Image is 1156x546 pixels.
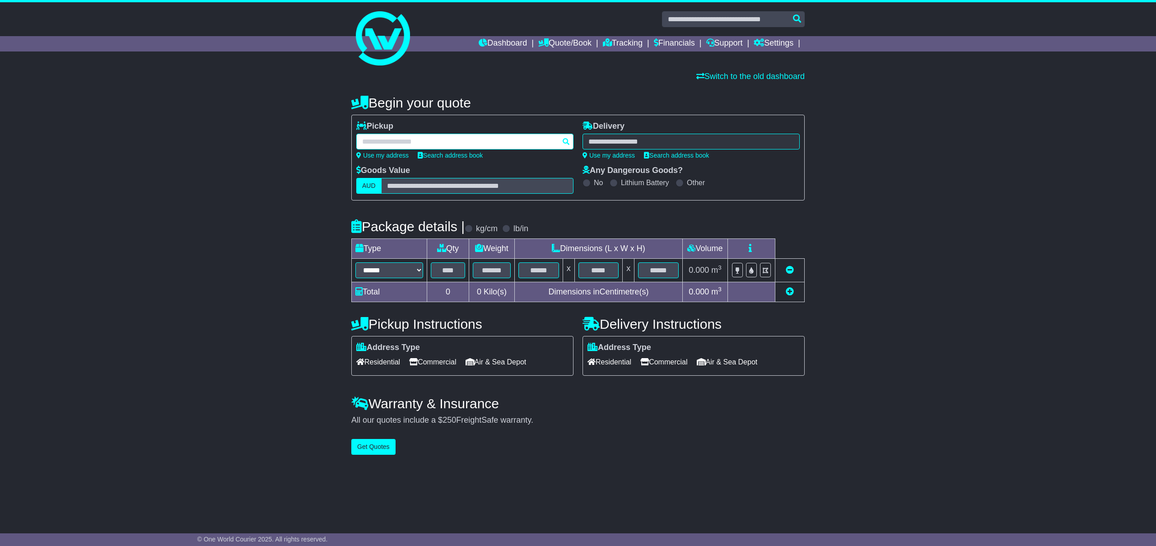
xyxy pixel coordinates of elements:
span: Residential [587,355,631,369]
span: 0.000 [689,266,709,275]
label: AUD [356,178,382,194]
sup: 3 [718,264,722,271]
span: Residential [356,355,400,369]
td: x [623,259,634,282]
label: Address Type [587,343,651,353]
a: Search address book [418,152,483,159]
h4: Delivery Instructions [583,317,805,331]
span: Commercial [409,355,456,369]
h4: Warranty & Insurance [351,396,805,411]
td: Weight [469,239,515,259]
label: No [594,178,603,187]
label: Address Type [356,343,420,353]
td: x [563,259,574,282]
td: 0 [427,282,469,302]
h4: Pickup Instructions [351,317,573,331]
label: Goods Value [356,166,410,176]
td: Volume [682,239,727,259]
button: Get Quotes [351,439,396,455]
td: Dimensions in Centimetre(s) [514,282,682,302]
label: Lithium Battery [621,178,669,187]
span: m [711,287,722,296]
a: Settings [754,36,793,51]
span: 0.000 [689,287,709,296]
span: 0 [477,287,481,296]
label: lb/in [513,224,528,234]
a: Financials [654,36,695,51]
span: Air & Sea Depot [466,355,527,369]
sup: 3 [718,286,722,293]
a: Support [706,36,743,51]
span: © One World Courier 2025. All rights reserved. [197,536,328,543]
h4: Begin your quote [351,95,805,110]
h4: Package details | [351,219,465,234]
typeahead: Please provide city [356,134,573,149]
a: Switch to the old dashboard [696,72,805,81]
td: Type [352,239,427,259]
a: Remove this item [786,266,794,275]
a: Use my address [356,152,409,159]
span: Commercial [640,355,687,369]
label: kg/cm [476,224,498,234]
label: Pickup [356,121,393,131]
span: Air & Sea Depot [697,355,758,369]
label: Delivery [583,121,625,131]
span: 250 [443,415,456,425]
td: Kilo(s) [469,282,515,302]
span: m [711,266,722,275]
label: Any Dangerous Goods? [583,166,683,176]
td: Qty [427,239,469,259]
label: Other [687,178,705,187]
a: Add new item [786,287,794,296]
a: Use my address [583,152,635,159]
td: Total [352,282,427,302]
div: All our quotes include a $ FreightSafe warranty. [351,415,805,425]
td: Dimensions (L x W x H) [514,239,682,259]
a: Tracking [603,36,643,51]
a: Quote/Book [538,36,592,51]
a: Search address book [644,152,709,159]
a: Dashboard [479,36,527,51]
